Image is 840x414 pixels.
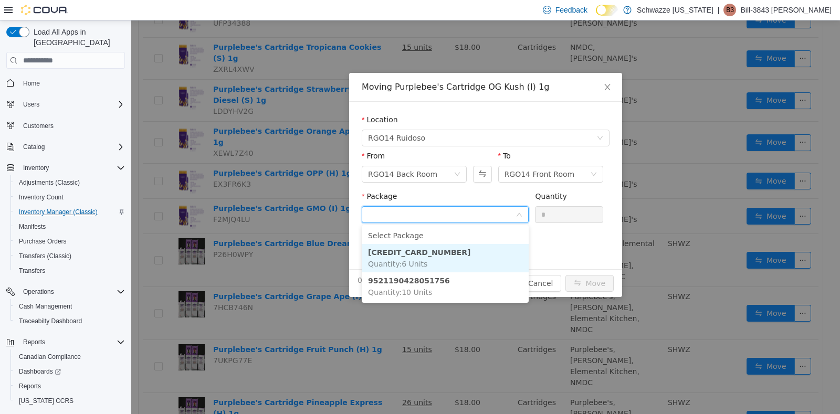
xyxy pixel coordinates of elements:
span: Reports [23,338,45,346]
span: Users [19,98,125,111]
button: Reports [19,336,49,348]
button: Inventory [19,162,53,174]
button: Purchase Orders [10,234,129,249]
strong: [CREDIT_CARD_NUMBER] [237,228,339,236]
label: Package [230,172,266,180]
span: Canadian Compliance [15,351,125,363]
a: Inventory Count [15,191,68,204]
button: Canadian Compliance [10,349,129,364]
a: Canadian Compliance [15,351,85,363]
input: Dark Mode [596,5,618,16]
span: Cash Management [19,302,72,311]
span: Canadian Compliance [19,353,81,361]
a: Transfers [15,264,49,277]
button: icon: swapMove [434,254,482,271]
span: Catalog [19,141,125,153]
a: Cash Management [15,300,76,313]
label: From [230,131,254,140]
span: Inventory Count [19,193,64,201]
button: Operations [19,285,58,298]
span: Reports [19,336,125,348]
input: Quantity [404,186,471,202]
span: Operations [19,285,125,298]
span: Quantity : 6 Units [237,239,296,248]
span: Catalog [23,143,45,151]
span: Transfers [19,267,45,275]
p: | [718,4,720,16]
button: Operations [2,284,129,299]
button: [US_STATE] CCRS [10,394,129,408]
button: Catalog [19,141,49,153]
span: B3 [726,4,734,16]
span: Reports [19,382,41,390]
li: 6666996366333343 [230,224,397,252]
button: Cash Management [10,299,129,314]
span: Purchase Orders [15,235,125,248]
span: Transfers (Classic) [19,252,71,260]
span: Washington CCRS [15,395,125,407]
a: Dashboards [10,364,129,379]
label: Quantity [404,172,436,180]
button: Users [2,97,129,112]
a: Dashboards [15,365,65,378]
span: Operations [23,288,54,296]
button: Transfers (Classic) [10,249,129,263]
i: icon: close [472,62,480,71]
a: Manifests [15,220,50,233]
span: Customers [19,119,125,132]
span: Purchase Orders [19,237,67,246]
a: Adjustments (Classic) [15,176,84,189]
input: Package [237,187,384,203]
span: RGO14 Ruidoso [237,110,294,125]
span: Cash Management [15,300,125,313]
span: Dashboards [15,365,125,378]
a: Reports [15,380,45,392]
span: Inventory Manager (Classic) [19,208,98,216]
a: Transfers (Classic) [15,250,76,262]
i: icon: down [466,114,472,122]
i: icon: down [385,191,391,198]
button: Swap [342,145,360,162]
div: Moving Purplebee's Cartridge OG Kush (I) 1g [230,61,478,72]
button: Cancel [388,254,430,271]
span: Inventory [19,162,125,174]
div: RGO14 Front Room [373,146,444,162]
button: Inventory [2,161,129,175]
button: Home [2,75,129,90]
li: Select Package [230,207,397,224]
div: RGO14 Back Room [237,146,306,162]
span: 0 Units will be moved. [226,254,308,266]
span: Transfers [15,264,125,277]
i: icon: down [323,151,329,158]
a: Inventory Manager (Classic) [15,206,102,218]
button: Catalog [2,140,129,154]
button: Adjustments (Classic) [10,175,129,190]
a: [US_STATE] CCRS [15,395,78,407]
span: Users [23,100,39,109]
span: Inventory Count [15,191,125,204]
span: Feedback [555,5,587,15]
li: 9521190428051756 [230,252,397,280]
span: Traceabilty Dashboard [19,317,82,325]
button: Close [461,52,491,82]
span: Manifests [15,220,125,233]
span: [US_STATE] CCRS [19,397,73,405]
button: Users [19,98,44,111]
button: Traceabilty Dashboard [10,314,129,328]
img: Cova [21,5,68,15]
span: Home [19,76,125,89]
button: Reports [2,335,129,349]
span: Quantity : 10 Units [237,268,301,276]
span: Transfers (Classic) [15,250,125,262]
span: Load All Apps in [GEOGRAPHIC_DATA] [29,27,125,48]
span: Adjustments (Classic) [15,176,125,189]
span: Reports [15,380,125,392]
span: Traceabilty Dashboard [15,315,125,327]
button: Transfers [10,263,129,278]
strong: 9521190428051756 [237,256,319,264]
p: Schwazze [US_STATE] [637,4,713,16]
span: Inventory Manager (Classic) [15,206,125,218]
button: Reports [10,379,129,394]
span: Manifests [19,222,46,231]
